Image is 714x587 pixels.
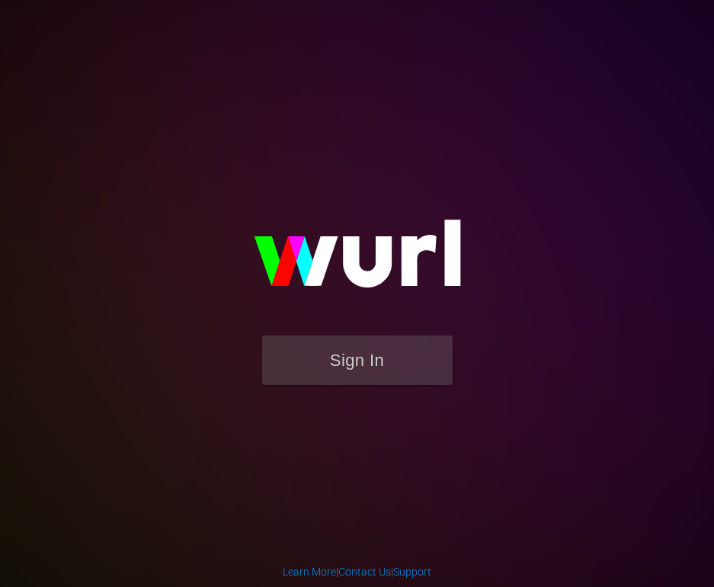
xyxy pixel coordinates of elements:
a: Support [393,566,431,578]
a: Learn More [283,566,336,578]
div: | | [283,564,431,579]
a: Contact Us [338,566,391,578]
img: wurl-logo-on-black-223613ac3d8ba8fe6dc639794a292ebdb59501304c7dfd60c99c58986ef67473.svg [205,187,510,335]
button: Sign In [262,335,453,385]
